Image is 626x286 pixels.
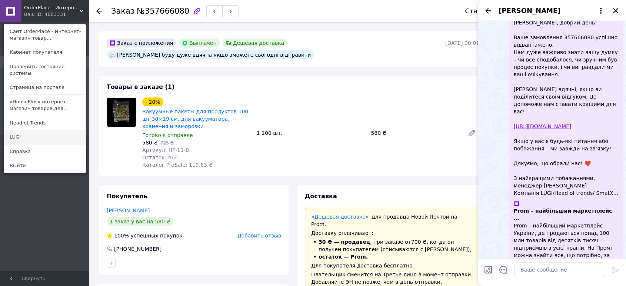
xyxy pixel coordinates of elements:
[4,24,86,45] a: Сайт OrderPlace - Интернет-магазин товар...
[4,159,86,173] a: Выйти
[114,233,129,239] span: 100%
[514,201,520,207] img: Prom – найбільший маркетплейс ...
[4,95,86,116] a: «HousePlus» интернет-магазин товаров для...
[319,239,370,245] span: 30 ₴ — продавец
[311,214,369,220] a: «Дешевая доставка»
[137,7,189,16] span: №357666080
[107,207,150,213] a: [PERSON_NAME]
[107,217,173,226] div: 1 заказ у вас на 580 ₴
[96,7,102,15] div: Вернуться назад
[311,229,473,237] div: Доставку оплачивают:
[254,128,368,138] div: 1 100 шт.
[514,207,619,222] span: Prom – найбільший маркетплейс ...
[4,45,86,59] a: Кабинет покупателя
[368,128,462,138] div: 580 ₴
[107,39,176,47] div: Заказ с приложения
[142,162,213,168] span: Каталог ProSale: 119.63 ₴
[24,11,55,18] div: Ваш ID: 4003331
[464,126,479,140] a: Редактировать
[110,52,116,58] img: :speech_balloon:
[160,140,174,146] span: 725 ₴
[4,60,86,80] a: Проверить состояние системы
[4,130,86,144] a: LUGI
[311,271,473,286] div: Плательщик сменится на Третье лицо в момент отправки. Добавляйте ЭН не позже, чем в день отправки.
[237,233,281,239] span: Добавить отзыв
[142,132,193,138] span: Готово к отправке
[514,123,572,129] a: [URL][DOMAIN_NAME]
[113,245,162,253] div: [PHONE_NUMBER]
[514,223,616,280] span: Prom – найбільший маркетплейс України, де продаються понад 100 млн товарів від десятків тисяч під...
[142,147,189,153] span: Артикул: HP-11-8
[24,4,80,11] span: OrderPlace - Интернет-магазин товаров для дома
[107,232,183,239] div: успешных покупок
[611,6,620,15] button: Закрыть
[107,50,314,59] div: [PERSON_NAME] буду дуже вдячна якщо зможете сьогодні відправити
[484,6,493,15] button: Назад
[4,116,86,130] a: Head of Trends
[445,40,479,46] time: [DATE] 00:01
[319,254,368,260] span: остаток — Prom.
[142,97,163,106] div: - 20%
[305,193,337,200] span: Доставка
[111,7,134,16] span: Заказ
[179,39,219,47] div: Выплачен
[223,39,287,47] div: Дешевая доставка
[4,80,86,94] a: Страница на портале
[107,193,147,200] span: Покупатель
[465,7,515,15] div: Статус заказа
[311,262,473,269] div: Для покупателя доставка бесплатно.
[499,265,508,275] button: Открыть шаблоны ответов
[311,238,473,253] li: , при заказе от 700 ₴ , когда он получен покупателем (списываются с [PERSON_NAME]);
[107,98,136,127] img: Вакуумные пакеты для продуктов 100 шт 30×19 см, для вакууматора, хранения и заморозки
[311,213,473,228] div: для продавца Новой Почтой на Prom.
[499,6,605,16] button: [PERSON_NAME]
[142,154,178,160] span: Остаток: 464
[142,109,248,129] a: Вакуумные пакеты для продуктов 100 шт 30×19 см, для вакууматора, хранения и заморозки
[4,144,86,159] a: Справка
[499,6,560,16] span: [PERSON_NAME]
[142,140,158,146] span: 580 ₴
[514,19,619,197] span: [PERSON_NAME], добрий день! Ваше замовлення 357666080 успішно відвантажено. Нам дуже важливо знат...
[107,83,174,90] span: Товары в заказе (1)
